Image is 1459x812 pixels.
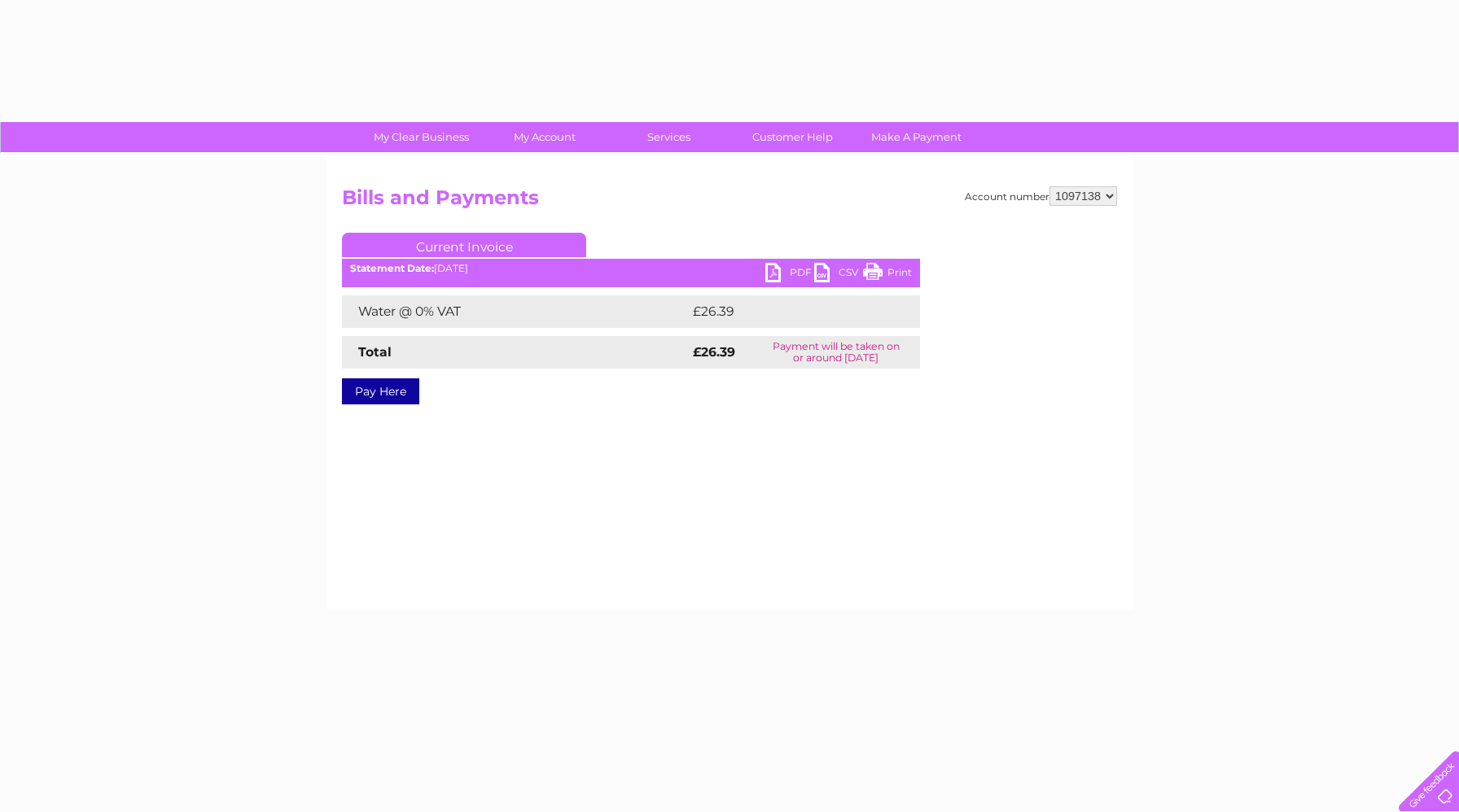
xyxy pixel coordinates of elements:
[814,263,863,286] a: CSV
[765,263,814,286] a: PDF
[478,122,612,152] a: My Account
[354,122,489,152] a: My Clear Business
[849,122,984,152] a: Make A Payment
[602,122,736,152] a: Services
[863,263,912,286] a: Print
[342,186,1117,217] h2: Bills and Payments
[342,295,689,328] td: Water @ 0% VAT
[342,263,920,274] div: [DATE]
[358,344,392,360] strong: Total
[342,378,419,404] a: Pay Here
[689,295,887,328] td: £26.39
[725,122,860,152] a: Customer Help
[965,186,1117,206] div: Account number
[693,344,735,360] strong: £26.39
[342,233,586,257] a: Current Invoice
[350,262,434,274] b: Statement Date:
[751,336,920,369] td: Payment will be taken on or around [DATE]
